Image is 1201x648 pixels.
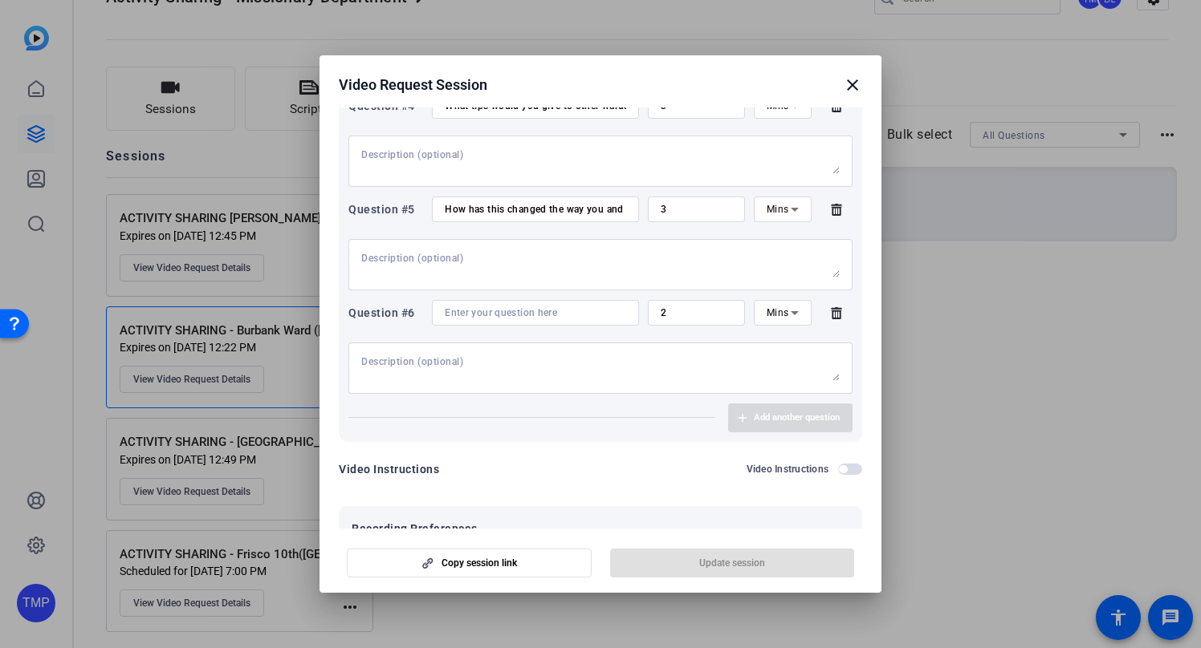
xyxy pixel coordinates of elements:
[352,519,514,538] span: Recording Preferences
[843,75,862,95] mat-icon: close
[347,549,592,577] button: Copy session link
[339,460,439,479] div: Video Instructions
[767,204,789,215] span: Mins
[339,75,862,95] div: Video Request Session
[661,203,732,216] input: Time
[348,303,423,322] div: Question #6
[442,557,517,569] span: Copy session link
[767,307,789,318] span: Mins
[445,306,626,319] input: Enter your question here
[661,306,732,319] input: Time
[348,200,423,219] div: Question #5
[747,463,829,476] h2: Video Instructions
[445,203,626,216] input: Enter your question here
